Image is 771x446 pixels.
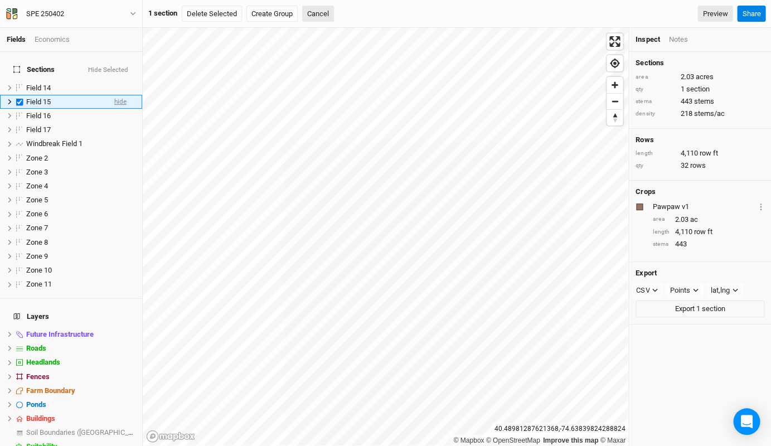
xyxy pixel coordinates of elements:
h4: Crops [636,187,655,196]
div: CSV [636,285,649,296]
div: Headlands [26,358,135,367]
div: 2.03 [636,72,764,82]
div: Soil Boundaries (US) [26,428,135,437]
div: Roads [26,344,135,353]
div: Zone 4 [26,182,135,191]
div: Ponds [26,400,135,409]
span: Field 16 [26,111,51,120]
div: 2.03 [652,215,764,225]
div: Pawpaw v1 [652,202,755,212]
button: Zoom in [607,77,623,93]
div: Buildings [26,414,135,423]
div: 1 [636,84,764,94]
div: 218 [636,109,764,119]
a: Mapbox [453,437,484,444]
button: Delete Selected [182,6,242,22]
div: Economics [35,35,70,45]
span: Windbreak Field 1 [26,139,83,148]
div: Zone 10 [26,266,135,275]
span: Zone 5 [26,196,48,204]
a: Preview [697,6,733,22]
button: Zoom out [607,93,623,109]
button: Create Group [246,6,298,22]
div: stems [652,240,669,249]
button: Find my location [607,55,623,71]
span: ac [690,215,697,225]
span: Ponds [26,400,46,409]
div: Zone 3 [26,168,135,177]
span: Sections [13,65,55,74]
span: stems [694,96,714,106]
span: Zone 9 [26,252,48,260]
div: density [636,110,675,118]
span: Field 14 [26,84,51,92]
div: Zone 8 [26,238,135,247]
div: area [652,215,669,224]
div: Field 16 [26,111,135,120]
div: Zone 5 [26,196,135,205]
div: 4,110 [652,227,764,237]
span: Future Infrastructure [26,330,94,338]
span: section [686,84,709,94]
div: 32 [636,161,764,171]
span: Farm Boundary [26,386,75,395]
a: Improve this map [543,437,598,444]
button: Cancel [302,6,334,22]
div: length [636,149,675,158]
button: Hide Selected [88,66,129,74]
a: OpenStreetMap [486,437,540,444]
a: Mapbox logo [146,430,195,443]
div: 443 [636,96,764,106]
div: Zone 11 [26,280,135,289]
div: Future Infrastructure [26,330,135,339]
div: Field 14 [26,84,135,93]
button: Reset bearing to north [607,109,623,125]
span: Field 17 [26,125,51,134]
a: Fields [7,35,26,43]
div: Zone 2 [26,154,135,163]
span: row ft [699,148,717,158]
span: row ft [694,227,712,237]
span: Soil Boundaries ([GEOGRAPHIC_DATA]) [26,428,150,437]
button: CSV [631,282,663,299]
canvas: Map [143,28,628,445]
div: area [636,73,675,81]
span: Reset bearing to north [607,110,623,125]
span: hide [114,95,127,109]
div: 4,110 [636,148,764,158]
span: rows [690,161,705,171]
div: qty [636,85,675,94]
h4: Export [636,269,764,278]
div: Points [670,285,690,296]
div: Zone 7 [26,224,135,232]
span: Zone 8 [26,238,48,246]
div: stems [636,98,675,106]
span: Zone 3 [26,168,48,176]
h4: Rows [636,135,764,144]
button: Export 1 section [636,300,764,317]
span: Enter fullscreen [607,33,623,50]
a: Maxar [600,437,625,444]
span: stems/ac [694,109,724,119]
span: Zone 7 [26,224,48,232]
div: length [652,228,669,236]
div: 40.48981287621368 , -74.63839824288824 [492,423,628,435]
div: 443 [652,239,764,249]
h4: Layers [7,306,135,328]
div: Fences [26,372,135,381]
span: acres [695,72,713,82]
span: Zone 2 [26,154,48,162]
div: Windbreak Field 1 [26,139,135,148]
span: Zone 10 [26,266,52,274]
span: Zone 11 [26,280,52,288]
div: Zone 6 [26,210,135,219]
span: Fences [26,372,50,381]
div: Inspect [636,35,660,45]
div: SPE 250402 [26,8,64,20]
span: Zoom out [607,94,623,109]
h4: Sections [636,59,764,67]
button: Points [665,282,704,299]
button: Share [737,6,765,22]
span: Zone 4 [26,182,48,190]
